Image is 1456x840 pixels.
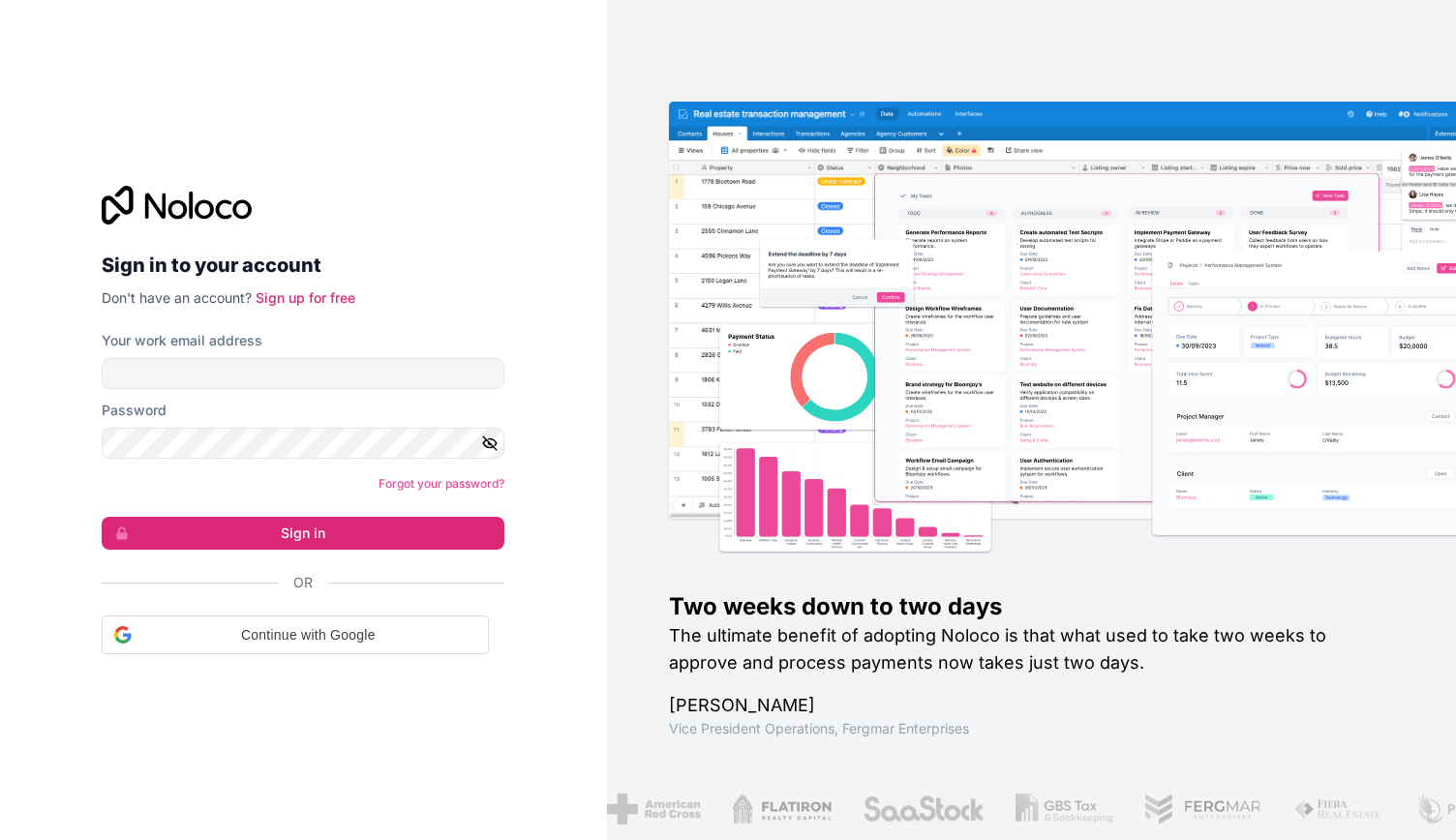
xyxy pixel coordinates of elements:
img: /assets/flatiron-C8eUkumj.png [730,794,831,825]
span: Or [293,573,313,592]
span: Don't have an account? [102,289,252,306]
img: /assets/american-red-cross-BAupjrZR.png [605,794,699,825]
input: Email address [102,358,504,389]
img: /assets/gbstax-C-GtDUiK.png [1014,794,1112,825]
a: Forgot your password? [379,476,504,491]
img: /assets/fiera-fwj2N5v4.png [1292,794,1383,825]
a: Sign up for free [256,289,355,306]
label: Password [102,401,167,420]
input: Password [102,428,504,459]
h1: Two weeks down to two days [669,591,1394,622]
h2: The ultimate benefit of adopting Noloco is that what used to take two weeks to approve and proces... [669,622,1394,676]
button: Sign in [102,517,504,550]
label: Your work email address [102,331,262,350]
img: /assets/saastock-C6Zbiodz.png [862,794,984,825]
img: /assets/fergmar-CudnrXN5.png [1143,794,1261,825]
div: Continue with Google [102,615,489,654]
span: Continue with Google [139,625,476,645]
h1: Vice President Operations , Fergmar Enterprises [669,719,1394,738]
h2: Sign in to your account [102,248,504,283]
h1: [PERSON_NAME] [669,692,1394,719]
